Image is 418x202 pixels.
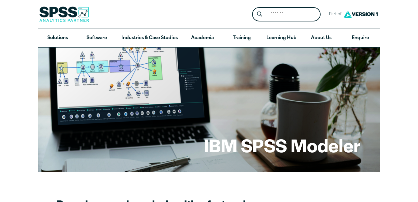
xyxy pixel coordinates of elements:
[302,29,341,47] a: About Us
[257,11,262,17] svg: Search magnifying glass icon
[77,29,116,47] a: Software
[183,29,222,47] a: Academia
[204,133,360,157] h1: IBM SPSS Modeler
[252,7,321,22] form: Site Header Search Form
[116,29,183,47] a: Industries & Case Studies
[261,29,302,47] a: Learning Hub
[326,10,342,19] span: Part of
[222,29,261,47] a: Training
[341,29,380,47] a: Enquire
[39,7,89,22] img: SPSS Analytics Partner
[38,29,77,47] a: Solutions
[342,8,379,20] img: Version1 Logo
[38,29,380,47] nav: Desktop version of site main menu
[254,9,265,20] button: Search magnifying glass icon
